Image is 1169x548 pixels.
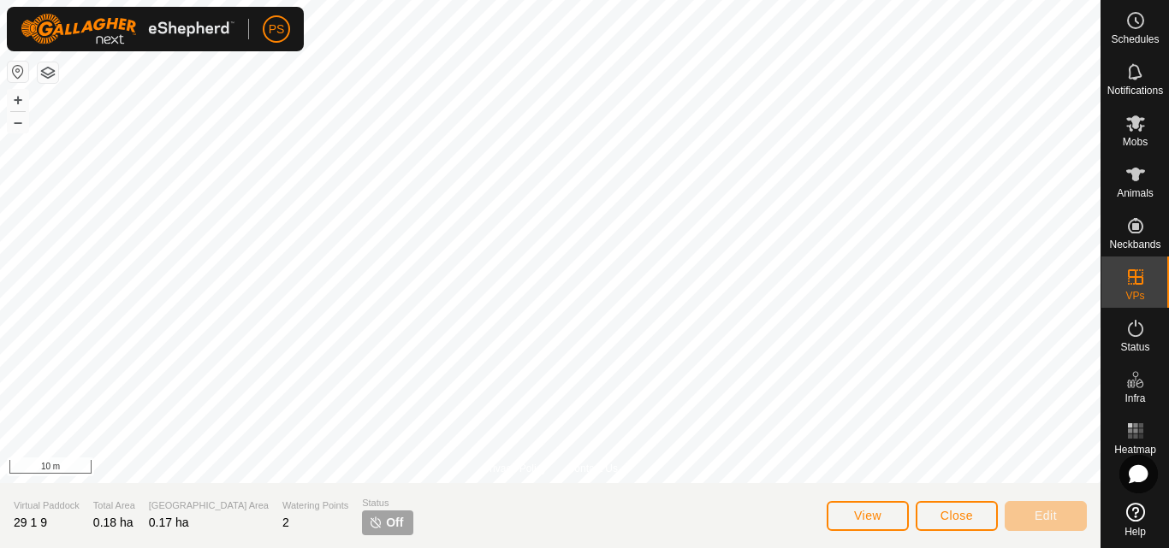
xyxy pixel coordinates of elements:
span: Edit [1035,509,1057,522]
button: View [827,501,909,531]
span: VPs [1125,291,1144,301]
button: Close [916,501,998,531]
a: Help [1101,496,1169,544]
span: Status [362,496,413,510]
button: Map Layers [38,62,58,83]
img: turn-off [369,516,383,529]
span: 0.17 ha [149,516,189,529]
span: Watering Points [282,498,348,513]
span: Infra [1124,393,1145,404]
span: 0.18 ha [93,516,134,529]
span: View [854,509,881,522]
span: Neckbands [1109,239,1160,250]
span: Help [1124,527,1146,537]
span: Off [386,514,403,532]
span: 2 [282,516,289,529]
a: Contact Us [567,461,618,476]
span: Heatmap [1114,445,1156,455]
span: Notifications [1107,85,1163,96]
span: Schedules [1111,34,1159,44]
button: Reset Map [8,62,28,82]
span: Mobs [1123,137,1148,147]
span: 29 1 9 [14,516,47,529]
span: Total Area [93,498,135,513]
a: Privacy Policy [483,461,547,476]
img: Gallagher Logo [21,14,234,44]
span: [GEOGRAPHIC_DATA] Area [149,498,269,513]
span: Animals [1117,188,1154,198]
button: Edit [1005,501,1087,531]
span: PS [269,21,285,38]
span: Status [1120,342,1149,352]
button: + [8,90,28,110]
button: – [8,112,28,133]
span: Virtual Paddock [14,498,80,513]
span: Close [941,509,973,522]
